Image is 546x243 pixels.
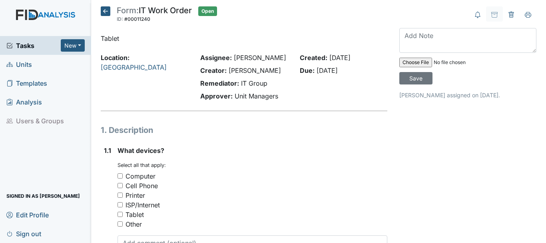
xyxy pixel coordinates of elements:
[198,6,217,16] span: Open
[126,171,155,181] div: Computer
[6,77,47,89] span: Templates
[6,209,49,221] span: Edit Profile
[126,191,145,200] div: Printer
[200,92,233,100] strong: Approver:
[300,54,327,62] strong: Created:
[399,72,432,84] input: Save
[117,6,192,24] div: IT Work Order
[118,183,123,188] input: Cell Phone
[317,66,338,74] span: [DATE]
[6,190,80,202] span: Signed in as [PERSON_NAME]
[101,54,130,62] strong: Location:
[235,92,278,100] span: Unit Managers
[126,210,144,219] div: Tablet
[117,6,139,15] span: Form:
[234,54,286,62] span: [PERSON_NAME]
[118,147,164,155] span: What devices?
[300,66,315,74] strong: Due:
[126,181,158,191] div: Cell Phone
[6,58,32,70] span: Units
[200,54,232,62] strong: Assignee:
[241,79,267,87] span: IT Group
[61,39,85,52] button: New
[118,193,123,198] input: Printer
[118,173,123,179] input: Computer
[101,63,167,71] a: [GEOGRAPHIC_DATA]
[117,16,123,22] span: ID:
[329,54,351,62] span: [DATE]
[101,34,387,43] p: Tablet
[200,66,227,74] strong: Creator:
[124,16,150,22] span: #00011240
[126,219,142,229] div: Other
[101,124,387,136] h1: 1. Description
[118,202,123,207] input: ISP/Internet
[104,146,111,155] label: 1.1
[200,79,239,87] strong: Remediator:
[126,200,160,210] div: ISP/Internet
[399,91,536,99] p: [PERSON_NAME] assigned on [DATE].
[229,66,281,74] span: [PERSON_NAME]
[118,162,166,168] small: Select all that apply:
[118,212,123,217] input: Tablet
[6,96,42,108] span: Analysis
[118,221,123,227] input: Other
[6,227,41,240] span: Sign out
[6,41,61,50] a: Tasks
